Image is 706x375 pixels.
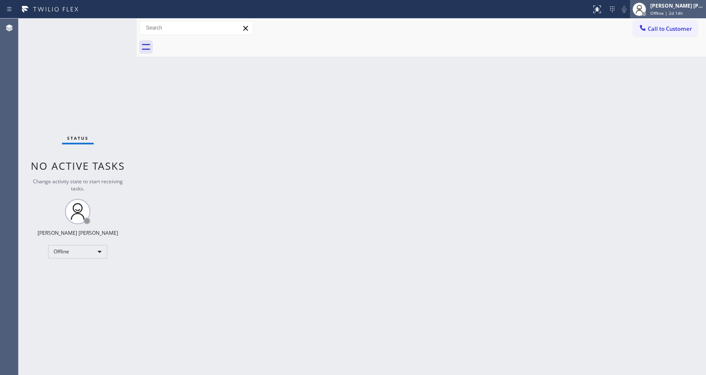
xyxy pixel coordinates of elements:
span: Call to Customer [648,25,692,33]
button: Call to Customer [633,21,698,37]
div: Offline [48,245,107,258]
div: [PERSON_NAME] [PERSON_NAME] [38,229,118,236]
div: [PERSON_NAME] [PERSON_NAME] [650,2,703,9]
span: No active tasks [31,159,125,173]
span: Offline | 2d 14h [650,10,683,16]
input: Search [140,21,253,35]
span: Change activity state to start receiving tasks. [33,178,123,192]
button: Mute [618,3,630,15]
span: Status [67,135,89,141]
